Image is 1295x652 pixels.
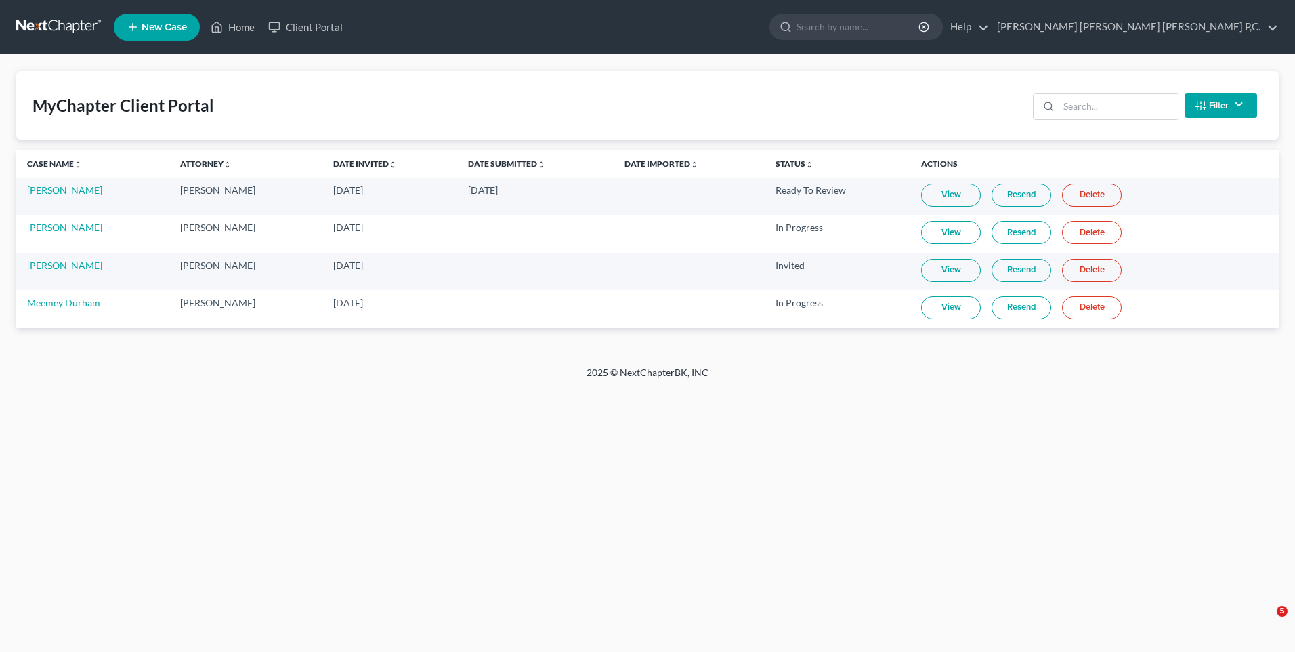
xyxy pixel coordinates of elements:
div: 2025 © NextChapterBK, INC [261,366,1034,390]
a: [PERSON_NAME] [27,260,102,271]
a: Delete [1062,221,1122,244]
a: [PERSON_NAME] [27,222,102,233]
a: Delete [1062,184,1122,207]
span: New Case [142,22,187,33]
a: View [921,296,981,319]
a: Resend [992,296,1051,319]
a: Resend [992,221,1051,244]
span: [DATE] [333,260,363,271]
td: [PERSON_NAME] [169,253,322,290]
i: unfold_more [389,161,397,169]
input: Search by name... [797,14,920,39]
td: Ready To Review [765,178,910,215]
span: 5 [1277,606,1288,617]
a: Home [204,15,261,39]
button: Filter [1185,93,1257,118]
a: [PERSON_NAME] [PERSON_NAME] [PERSON_NAME] P,C. [990,15,1278,39]
a: View [921,259,981,282]
td: Invited [765,253,910,290]
a: Meemey Durham [27,297,100,308]
a: Date Invitedunfold_more [333,159,397,169]
td: [PERSON_NAME] [169,215,322,252]
a: Date Importedunfold_more [624,159,698,169]
a: Help [943,15,989,39]
input: Search... [1059,94,1179,119]
i: unfold_more [805,161,813,169]
div: MyChapter Client Portal [33,95,214,117]
td: In Progress [765,290,910,327]
span: [DATE] [333,184,363,196]
a: View [921,184,981,207]
td: [PERSON_NAME] [169,178,322,215]
a: Resend [992,184,1051,207]
i: unfold_more [224,161,232,169]
span: [DATE] [333,297,363,308]
a: [PERSON_NAME] [27,184,102,196]
span: [DATE] [333,222,363,233]
a: Date Submittedunfold_more [468,159,545,169]
i: unfold_more [690,161,698,169]
th: Actions [910,150,1279,178]
td: [PERSON_NAME] [169,290,322,327]
i: unfold_more [537,161,545,169]
span: [DATE] [468,184,498,196]
a: Delete [1062,296,1122,319]
i: unfold_more [74,161,82,169]
a: Case Nameunfold_more [27,159,82,169]
iframe: Intercom live chat [1249,606,1281,638]
a: Delete [1062,259,1122,282]
td: In Progress [765,215,910,252]
a: Resend [992,259,1051,282]
a: Statusunfold_more [776,159,813,169]
a: View [921,221,981,244]
a: Attorneyunfold_more [180,159,232,169]
a: Client Portal [261,15,349,39]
